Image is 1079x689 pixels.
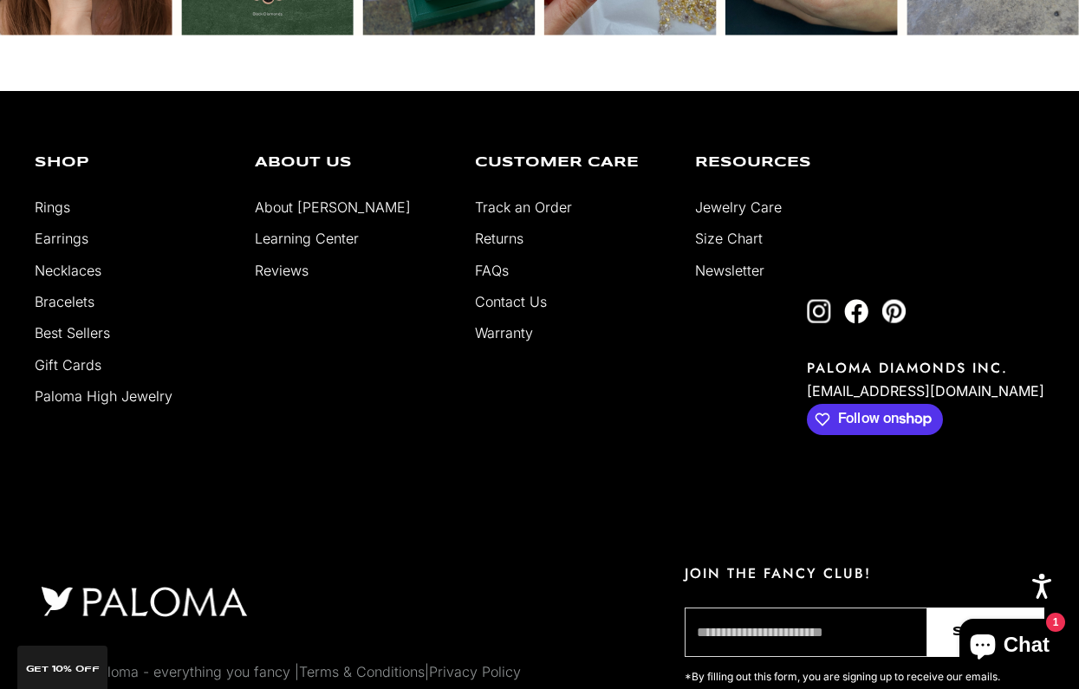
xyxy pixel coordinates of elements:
span: GET 10% Off [26,665,100,673]
p: © 2024 Paloma - everything you fancy | | [35,660,521,683]
a: Track an Order [475,198,572,216]
a: Size Chart [695,230,763,247]
p: Shop [35,156,229,170]
p: [EMAIL_ADDRESS][DOMAIN_NAME] [807,378,1044,404]
a: Returns [475,230,523,247]
p: PALOMA DIAMONDS INC. [807,358,1044,378]
a: Reviews [255,262,309,279]
a: Follow on Facebook [844,299,868,323]
span: Sign Up [952,622,1019,642]
a: Necklaces [35,262,101,279]
a: Follow on Pinterest [881,299,906,323]
p: About Us [255,156,449,170]
inbox-online-store-chat: Shopify online store chat [954,619,1065,675]
p: Customer Care [475,156,669,170]
a: Rings [35,198,70,216]
a: Gift Cards [35,356,101,374]
a: Newsletter [695,262,764,279]
a: Warranty [475,324,533,341]
a: Paloma High Jewelry [35,387,172,405]
a: Earrings [35,230,88,247]
a: FAQs [475,262,509,279]
a: About [PERSON_NAME] [255,198,411,216]
p: JOIN THE FANCY CLUB! [685,563,1044,583]
a: Terms & Conditions [299,663,425,680]
a: Jewelry Care [695,198,782,216]
a: Learning Center [255,230,359,247]
div: GET 10% Off [17,646,107,689]
a: Privacy Policy [429,663,521,680]
a: Best Sellers [35,324,110,341]
button: Sign Up [927,608,1044,657]
a: Bracelets [35,293,94,310]
a: Contact Us [475,293,547,310]
img: footer logo [35,582,253,621]
p: Resources [695,156,889,170]
a: Follow on Instagram [807,299,831,323]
